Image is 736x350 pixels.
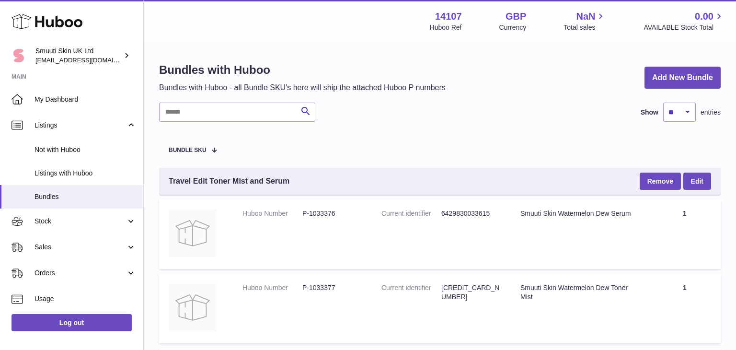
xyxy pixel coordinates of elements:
span: [EMAIL_ADDRESS][DOMAIN_NAME] [35,56,141,64]
dt: Huboo Number [242,209,302,218]
img: Smuuti Skin Watermelon Dew Serum [169,209,217,257]
span: AVAILABLE Stock Total [644,23,724,32]
dt: Current identifier [381,283,441,302]
dd: 6429830033615 [441,209,501,218]
a: Add New Bundle [644,67,721,89]
a: Log out [11,314,132,331]
span: Bundles [34,192,136,201]
a: 0.00 AVAILABLE Stock Total [644,10,724,32]
p: Bundles with Huboo - all Bundle SKU's here will ship the attached Huboo P numbers [159,82,446,93]
button: Remove [640,173,681,190]
label: Show [641,108,658,117]
span: Travel Edit Toner Mist and Serum [169,176,289,187]
a: Edit [683,173,711,190]
span: Orders [34,268,126,278]
span: NaN [576,10,595,23]
span: Total sales [563,23,606,32]
span: 0.00 [695,10,713,23]
span: Listings [34,121,126,130]
img: Paivi.korvela@gmail.com [11,48,26,63]
dt: Current identifier [381,209,441,218]
h1: Bundles with Huboo [159,62,446,78]
span: Not with Huboo [34,145,136,154]
td: 1 [649,199,721,269]
span: Usage [34,294,136,303]
a: NaN Total sales [563,10,606,32]
div: Smuuti Skin Watermelon Dew Serum [520,209,639,218]
img: Smuuti Skin Watermelon Dew Toner Mist [169,283,217,331]
span: Bundle SKU [169,147,207,153]
div: Currency [499,23,527,32]
strong: GBP [506,10,526,23]
span: Stock [34,217,126,226]
dd: P-1033377 [302,283,362,292]
dd: [CREDIT_CARD_NUMBER] [441,283,501,302]
td: 1 [649,274,721,343]
span: Sales [34,243,126,252]
span: Listings with Huboo [34,169,136,178]
span: entries [701,108,721,117]
div: Smuuti Skin UK Ltd [35,47,122,65]
dd: P-1033376 [302,209,362,218]
span: My Dashboard [34,95,136,104]
div: Huboo Ref [430,23,462,32]
dt: Huboo Number [242,283,302,292]
div: Smuuti Skin Watermelon Dew Toner Mist [520,283,639,302]
strong: 14107 [435,10,462,23]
